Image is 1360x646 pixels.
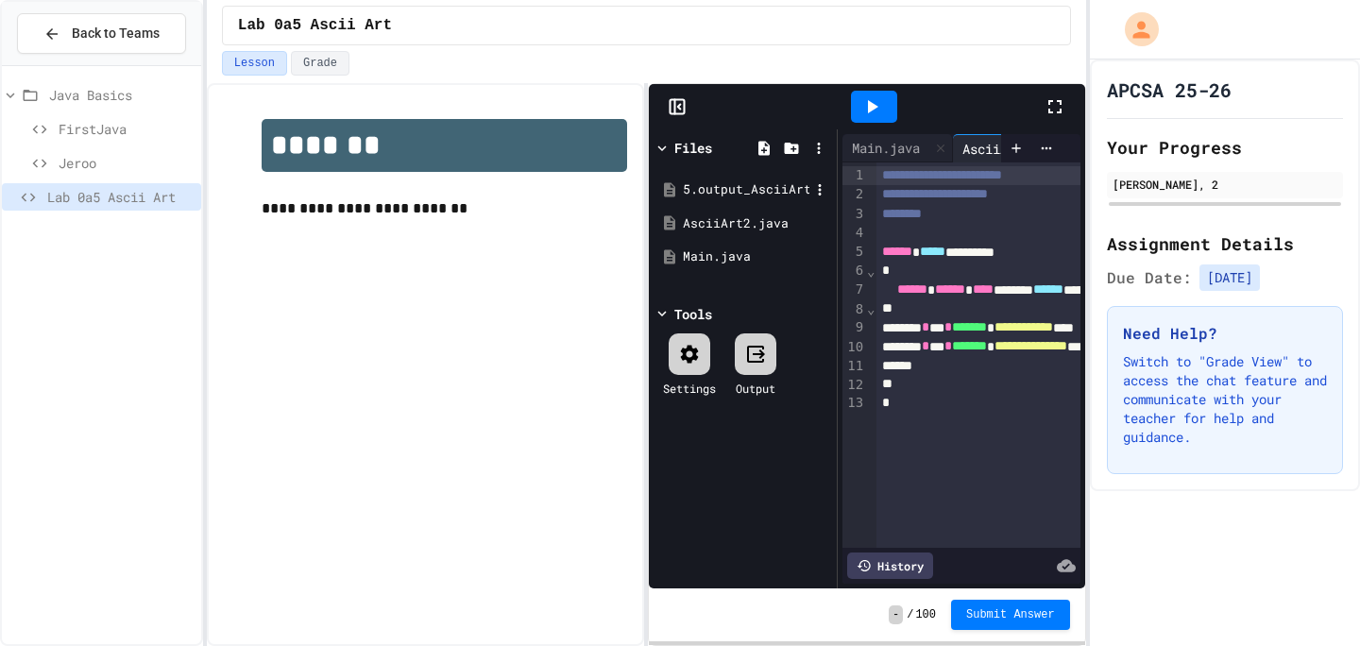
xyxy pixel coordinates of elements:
[59,119,194,139] span: FirstJava
[907,607,913,622] span: /
[1107,266,1192,289] span: Due Date:
[222,51,287,76] button: Lesson
[842,338,866,357] div: 10
[736,380,775,397] div: Output
[1107,230,1343,257] h2: Assignment Details
[1107,134,1343,161] h2: Your Progress
[1105,8,1164,51] div: My Account
[842,394,866,413] div: 13
[17,13,186,54] button: Back to Teams
[1199,264,1260,291] span: [DATE]
[842,318,866,337] div: 9
[866,301,875,316] span: Fold line
[72,24,160,43] span: Back to Teams
[842,300,866,319] div: 8
[842,138,929,158] div: Main.java
[1113,176,1337,193] div: [PERSON_NAME], 2
[842,205,866,224] div: 3
[1123,352,1327,447] p: Switch to "Grade View" to access the chat feature and communicate with your teacher for help and ...
[842,357,866,376] div: 11
[1123,322,1327,345] h3: Need Help?
[49,85,194,105] span: Java Basics
[674,138,712,158] div: Files
[953,139,1078,159] div: AsciiArt2.java
[842,134,953,162] div: Main.java
[915,607,936,622] span: 100
[842,262,866,280] div: 6
[951,600,1070,630] button: Submit Answer
[966,607,1055,622] span: Submit Answer
[842,185,866,204] div: 2
[866,263,875,279] span: Fold line
[683,180,809,199] div: 5.output_AsciiArt3_lab_java_aplus.pdf
[291,51,349,76] button: Grade
[683,247,830,266] div: Main.java
[674,304,712,324] div: Tools
[847,552,933,579] div: History
[842,166,866,185] div: 1
[1107,76,1232,103] h1: APCSA 25-26
[842,280,866,299] div: 7
[47,187,194,207] span: Lab 0a5 Ascii Art
[683,214,830,233] div: AsciiArt2.java
[59,153,194,173] span: Jeroo
[889,605,903,624] span: -
[238,14,392,37] span: Lab 0a5 Ascii Art
[842,224,866,243] div: 4
[842,376,866,395] div: 12
[842,243,866,262] div: 5
[663,380,716,397] div: Settings
[953,134,1101,162] div: AsciiArt2.java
